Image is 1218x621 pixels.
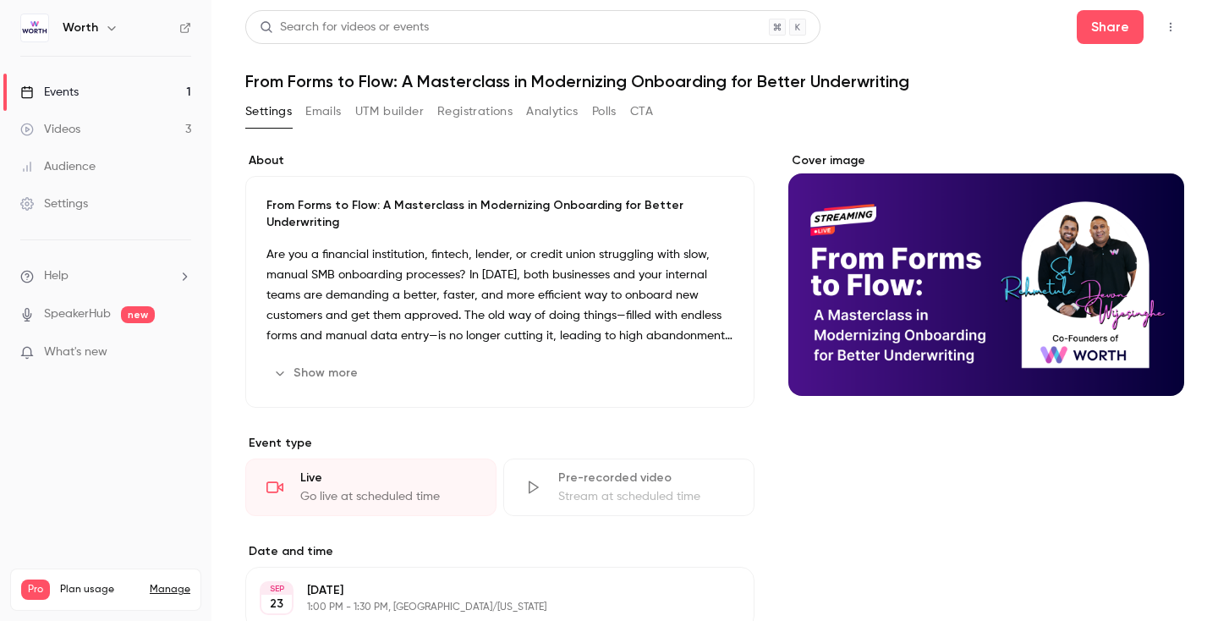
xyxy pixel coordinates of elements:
[300,488,475,505] div: Go live at scheduled time
[261,583,292,595] div: SEP
[121,306,155,323] span: new
[171,345,191,360] iframe: Noticeable Trigger
[437,98,513,125] button: Registrations
[60,583,140,596] span: Plan usage
[20,195,88,212] div: Settings
[150,583,190,596] a: Manage
[355,98,424,125] button: UTM builder
[245,152,754,169] label: About
[266,197,733,231] p: From Forms to Flow: A Masterclass in Modernizing Onboarding for Better Underwriting
[788,152,1184,396] section: Cover image
[21,14,48,41] img: Worth
[260,19,429,36] div: Search for videos or events
[592,98,617,125] button: Polls
[630,98,653,125] button: CTA
[20,267,191,285] li: help-dropdown-opener
[63,19,98,36] h6: Worth
[503,459,754,516] div: Pre-recorded videoStream at scheduled time
[266,245,733,346] p: Are you a financial institution, fintech, lender, or credit union struggling with slow, manual SM...
[245,543,754,560] label: Date and time
[788,152,1184,169] label: Cover image
[305,98,341,125] button: Emails
[20,121,80,138] div: Videos
[245,435,754,452] p: Event type
[245,98,292,125] button: Settings
[20,158,96,175] div: Audience
[21,580,50,600] span: Pro
[266,360,368,387] button: Show more
[20,84,79,101] div: Events
[1077,10,1144,44] button: Share
[44,305,111,323] a: SpeakerHub
[558,488,733,505] div: Stream at scheduled time
[300,470,475,486] div: Live
[245,459,497,516] div: LiveGo live at scheduled time
[44,343,107,361] span: What's new
[245,71,1184,91] h1: From Forms to Flow: A Masterclass in Modernizing Onboarding for Better Underwriting
[526,98,579,125] button: Analytics
[307,582,665,599] p: [DATE]
[270,596,283,613] p: 23
[558,470,733,486] div: Pre-recorded video
[307,601,665,614] p: 1:00 PM - 1:30 PM, [GEOGRAPHIC_DATA]/[US_STATE]
[44,267,69,285] span: Help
